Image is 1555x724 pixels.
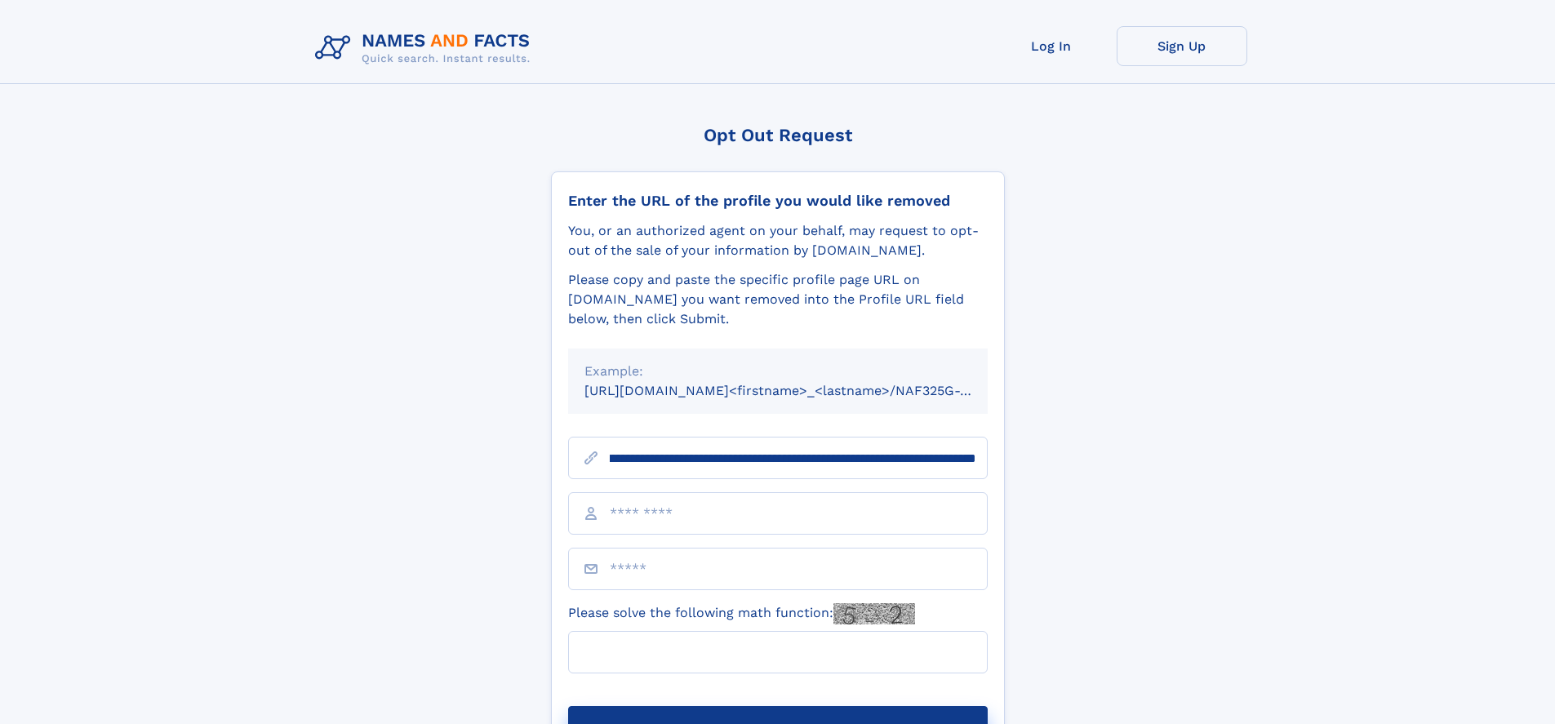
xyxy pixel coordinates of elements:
[584,383,1019,398] small: [URL][DOMAIN_NAME]<firstname>_<lastname>/NAF325G-xxxxxxxx
[551,125,1005,145] div: Opt Out Request
[1117,26,1247,66] a: Sign Up
[568,603,915,624] label: Please solve the following math function:
[568,192,988,210] div: Enter the URL of the profile you would like removed
[568,270,988,329] div: Please copy and paste the specific profile page URL on [DOMAIN_NAME] you want removed into the Pr...
[309,26,544,70] img: Logo Names and Facts
[584,362,971,381] div: Example:
[986,26,1117,66] a: Log In
[568,221,988,260] div: You, or an authorized agent on your behalf, may request to opt-out of the sale of your informatio...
